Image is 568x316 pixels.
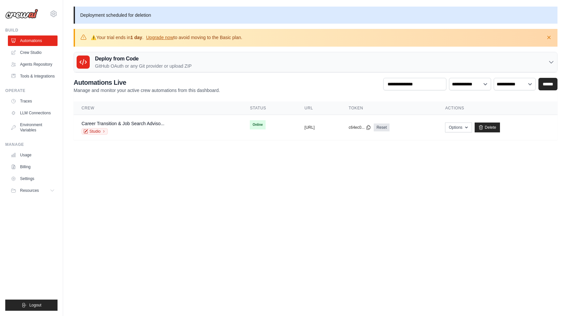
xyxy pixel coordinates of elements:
[5,28,58,33] div: Build
[91,35,96,40] strong: ⚠️
[8,162,58,172] a: Billing
[296,102,341,115] th: URL
[8,150,58,160] a: Usage
[8,71,58,81] a: Tools & Integrations
[475,123,500,132] a: Delete
[8,185,58,196] button: Resources
[146,35,173,40] a: Upgrade now
[341,102,438,115] th: Token
[82,121,164,126] a: Career Transition & Job Search Adviso...
[349,125,371,130] button: c64ec0...
[374,124,389,131] a: Reset
[8,47,58,58] a: Crew Studio
[8,173,58,184] a: Settings
[445,123,472,132] button: Options
[250,120,265,129] span: Online
[8,120,58,135] a: Environment Variables
[437,102,557,115] th: Actions
[8,96,58,106] a: Traces
[29,303,41,308] span: Logout
[8,35,58,46] a: Automations
[74,78,220,87] h2: Automations Live
[5,300,58,311] button: Logout
[20,188,39,193] span: Resources
[5,88,58,93] div: Operate
[8,59,58,70] a: Agents Repository
[82,128,108,135] a: Studio
[74,87,220,94] p: Manage and monitor your active crew automations from this dashboard.
[95,55,192,63] h3: Deploy from Code
[5,142,58,147] div: Manage
[74,102,242,115] th: Crew
[91,34,242,41] p: Your trial ends in . to avoid moving to the Basic plan.
[130,35,142,40] strong: 1 day
[8,108,58,118] a: LLM Connections
[242,102,296,115] th: Status
[95,63,192,69] p: GitHub OAuth or any Git provider or upload ZIP
[5,9,38,19] img: Logo
[74,7,557,24] p: Deployment scheduled for deletion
